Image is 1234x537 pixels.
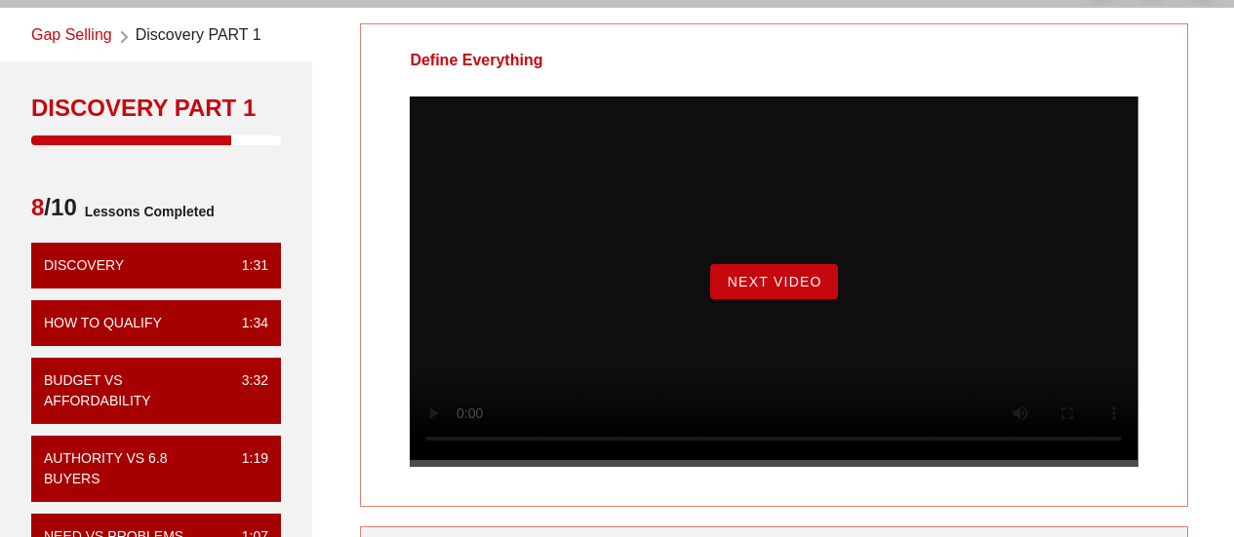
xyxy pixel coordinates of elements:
[44,313,162,333] div: How To Qualify
[226,448,268,489] div: 1:19
[77,192,215,231] span: Lessons Completed
[44,370,226,411] div: Budget vs Affordability
[31,23,112,50] a: Gap Selling
[136,23,261,50] span: Discovery PART 1
[44,448,226,489] div: Authority vs 6.8 Buyers
[44,255,124,276] div: Discovery
[226,255,268,276] div: 1:31
[361,24,591,96] div: Define Everything
[31,192,77,231] span: /10
[710,264,837,299] button: Next Video
[726,274,821,289] span: Next Video
[226,313,268,333] div: 1:34
[31,93,281,124] div: Discovery PART 1
[226,370,268,411] div: 3:32
[31,194,44,220] span: 8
